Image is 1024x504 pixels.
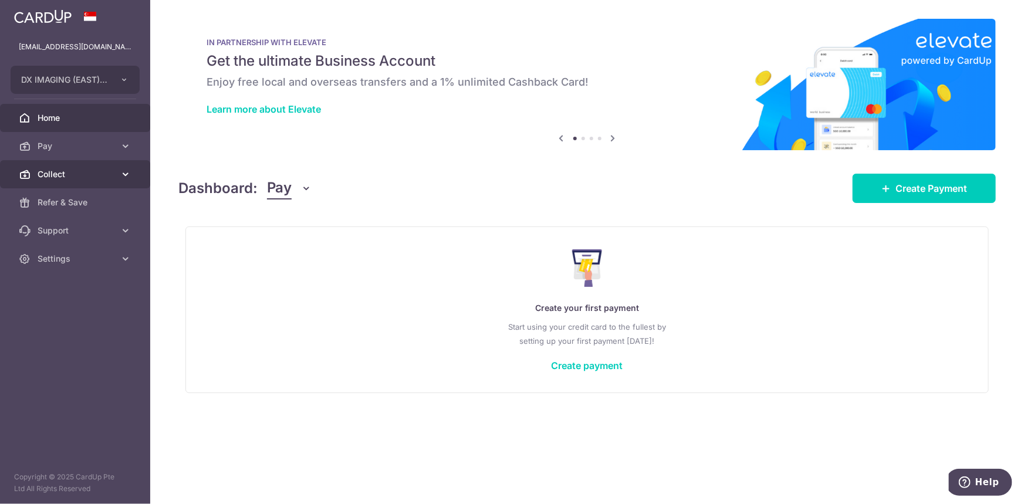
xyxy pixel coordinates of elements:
p: [EMAIL_ADDRESS][DOMAIN_NAME] [19,41,131,53]
a: Create Payment [853,174,996,203]
iframe: Opens a widget where you can find more information [949,469,1012,498]
button: Pay [267,177,312,199]
img: CardUp [14,9,72,23]
a: Create payment [552,360,623,371]
span: Home [38,112,115,124]
span: Settings [38,253,115,265]
p: IN PARTNERSHIP WITH ELEVATE [207,38,968,47]
span: Collect [38,168,115,180]
img: Make Payment [572,249,602,287]
h4: Dashboard: [178,178,258,199]
a: Learn more about Elevate [207,103,321,115]
span: Refer & Save [38,197,115,208]
span: Create Payment [895,181,967,195]
h5: Get the ultimate Business Account [207,52,968,70]
span: Support [38,225,115,236]
button: DX IMAGING (EAST) PTE LTD [11,66,140,94]
span: Pay [267,177,292,199]
p: Start using your credit card to the fullest by setting up your first payment [DATE]! [209,320,965,348]
h6: Enjoy free local and overseas transfers and a 1% unlimited Cashback Card! [207,75,968,89]
img: Renovation banner [178,19,996,150]
p: Create your first payment [209,301,965,315]
span: Pay [38,140,115,152]
span: DX IMAGING (EAST) PTE LTD [21,74,108,86]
